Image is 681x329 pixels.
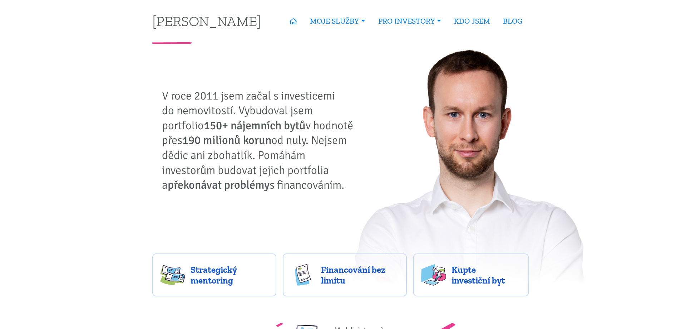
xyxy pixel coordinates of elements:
a: Kupte investiční byt [413,253,529,296]
span: Kupte investiční byt [451,264,521,286]
a: Financování bez limitu [283,253,407,296]
img: flats [421,264,446,286]
a: Strategický mentoring [152,253,276,296]
a: PRO INVESTORY [372,13,448,29]
strong: 190 milionů korun [182,133,271,147]
strong: překonávat problémy [168,178,270,192]
strong: 150+ nájemních bytů [204,118,306,132]
img: strategy [160,264,185,286]
span: Financování bez limitu [321,264,399,286]
a: BLOG [497,13,529,29]
img: finance [291,264,316,286]
a: KDO JSEM [448,13,497,29]
p: V roce 2011 jsem začal s investicemi do nemovitostí. Vybudoval jsem portfolio v hodnotě přes od n... [162,88,359,193]
a: MOJE SLUŽBY [304,13,371,29]
a: [PERSON_NAME] [152,14,261,28]
span: Strategický mentoring [191,264,268,286]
